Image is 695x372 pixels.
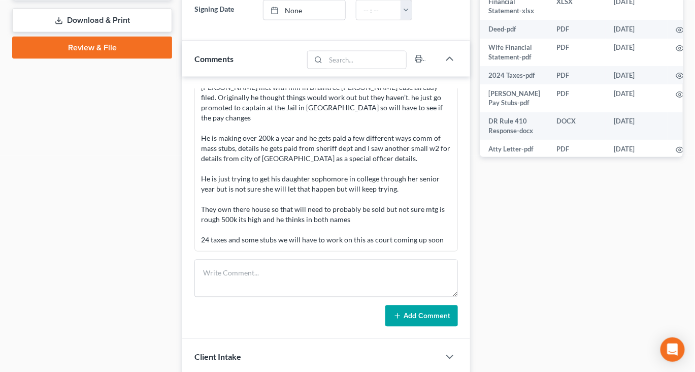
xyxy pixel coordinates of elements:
[194,54,234,64] span: Comments
[480,112,548,140] td: DR Rule 410 Response-docx
[660,337,685,362] div: Open Intercom Messenger
[480,84,548,112] td: [PERSON_NAME] Pay Stubs-pdf
[356,1,401,20] input: -- : --
[12,37,172,59] a: Review & File
[548,20,606,38] td: PDF
[606,84,668,112] td: [DATE]
[263,1,345,20] a: None
[606,39,668,67] td: [DATE]
[606,112,668,140] td: [DATE]
[548,66,606,84] td: PDF
[548,112,606,140] td: DOCX
[194,352,241,362] span: Client Intake
[606,140,668,158] td: [DATE]
[385,305,458,327] button: Add Comment
[548,84,606,112] td: PDF
[480,39,548,67] td: Wife Financial Statement-pdf
[606,20,668,38] td: [DATE]
[201,82,451,245] div: [PERSON_NAME] met with him in Braintree [PERSON_NAME] case already filed. Originally he thought t...
[606,66,668,84] td: [DATE]
[12,9,172,33] a: Download & Print
[548,140,606,158] td: PDF
[548,39,606,67] td: PDF
[480,66,548,84] td: 2024 Taxes-pdf
[325,51,406,69] input: Search...
[480,140,548,158] td: Atty Letter-pdf
[480,20,548,38] td: Deed-pdf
